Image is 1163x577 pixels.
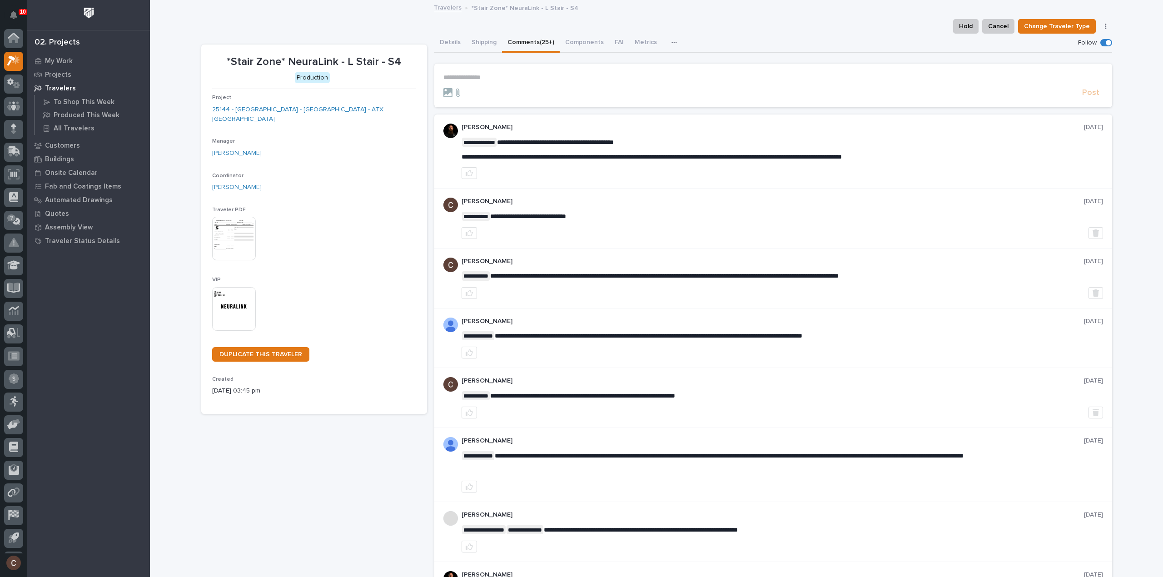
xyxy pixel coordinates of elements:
[45,183,121,191] p: Fab and Coatings Items
[443,124,458,138] img: zmKUmRVDQjmBLfnAs97p
[212,55,416,69] p: *Stair Zone* NeuraLink - L Stair - S4
[443,377,458,392] img: AGNmyxaji213nCK4JzPdPN3H3CMBhXDSA2tJ_sy3UIa5=s96-c
[1084,437,1103,445] p: [DATE]
[443,437,458,452] img: AOh14GjpcA6ydKGAvwfezp8OhN30Q3_1BHk5lQOeczEvCIoEuGETHm2tT-JUDAHyqffuBe4ae2BInEDZwLlH3tcCd_oYlV_i4...
[35,122,150,134] a: All Travelers
[988,21,1009,32] span: Cancel
[462,258,1084,265] p: [PERSON_NAME]
[219,351,302,358] span: DUPLICATE THIS TRAVELER
[212,173,244,179] span: Coordinator
[434,34,466,53] button: Details
[4,5,23,25] button: Notifications
[1088,227,1103,239] button: Delete post
[54,98,114,106] p: To Shop This Week
[462,287,477,299] button: like this post
[212,377,234,382] span: Created
[45,142,80,150] p: Customers
[35,95,150,108] a: To Shop This Week
[212,139,235,144] span: Manager
[212,207,246,213] span: Traveler PDF
[462,227,477,239] button: like this post
[560,34,609,53] button: Components
[462,407,477,418] button: like this post
[54,124,94,133] p: All Travelers
[462,541,477,552] button: like this post
[45,210,69,218] p: Quotes
[462,198,1084,205] p: [PERSON_NAME]
[27,207,150,220] a: Quotes
[1084,198,1103,205] p: [DATE]
[11,11,23,25] div: Notifications10
[1088,407,1103,418] button: Delete post
[212,347,309,362] a: DUPLICATE THIS TRAVELER
[45,169,98,177] p: Onsite Calendar
[27,152,150,166] a: Buildings
[502,34,560,53] button: Comments (25+)
[443,258,458,272] img: AGNmyxaji213nCK4JzPdPN3H3CMBhXDSA2tJ_sy3UIa5=s96-c
[27,139,150,152] a: Customers
[462,347,477,358] button: like this post
[212,183,262,192] a: [PERSON_NAME]
[80,5,97,21] img: Workspace Logo
[27,193,150,207] a: Automated Drawings
[45,57,73,65] p: My Work
[4,553,23,572] button: users-avatar
[35,38,80,48] div: 02. Projects
[1084,258,1103,265] p: [DATE]
[609,34,629,53] button: FAI
[45,71,71,79] p: Projects
[27,166,150,179] a: Onsite Calendar
[27,234,150,248] a: Traveler Status Details
[295,72,330,84] div: Production
[1024,21,1090,32] span: Change Traveler Type
[1084,511,1103,519] p: [DATE]
[212,95,231,100] span: Project
[462,167,477,179] button: like this post
[45,155,74,164] p: Buildings
[462,511,1084,519] p: [PERSON_NAME]
[1084,124,1103,131] p: [DATE]
[953,19,979,34] button: Hold
[1018,19,1096,34] button: Change Traveler Type
[27,179,150,193] a: Fab and Coatings Items
[1078,39,1097,47] p: Follow
[212,105,416,124] a: 25144 - [GEOGRAPHIC_DATA] - [GEOGRAPHIC_DATA] - ATX [GEOGRAPHIC_DATA]
[462,377,1084,385] p: [PERSON_NAME]
[45,224,93,232] p: Assembly View
[462,437,1084,445] p: [PERSON_NAME]
[27,54,150,68] a: My Work
[27,220,150,234] a: Assembly View
[45,237,120,245] p: Traveler Status Details
[212,277,221,283] span: VIP
[27,68,150,81] a: Projects
[1084,377,1103,385] p: [DATE]
[1088,287,1103,299] button: Delete post
[1082,88,1099,98] span: Post
[212,386,416,396] p: [DATE] 03:45 pm
[462,318,1084,325] p: [PERSON_NAME]
[959,21,973,32] span: Hold
[629,34,662,53] button: Metrics
[462,481,477,492] button: like this post
[462,124,1084,131] p: [PERSON_NAME]
[982,19,1014,34] button: Cancel
[27,81,150,95] a: Travelers
[1084,318,1103,325] p: [DATE]
[472,2,578,12] p: *Stair Zone* NeuraLink - L Stair - S4
[45,196,113,204] p: Automated Drawings
[54,111,119,119] p: Produced This Week
[45,85,76,93] p: Travelers
[212,149,262,158] a: [PERSON_NAME]
[466,34,502,53] button: Shipping
[434,2,462,12] a: Travelers
[1079,88,1103,98] button: Post
[35,109,150,121] a: Produced This Week
[443,198,458,212] img: AGNmyxaji213nCK4JzPdPN3H3CMBhXDSA2tJ_sy3UIa5=s96-c
[20,9,26,15] p: 10
[443,318,458,332] img: AOh14GjpcA6ydKGAvwfezp8OhN30Q3_1BHk5lQOeczEvCIoEuGETHm2tT-JUDAHyqffuBe4ae2BInEDZwLlH3tcCd_oYlV_i4...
